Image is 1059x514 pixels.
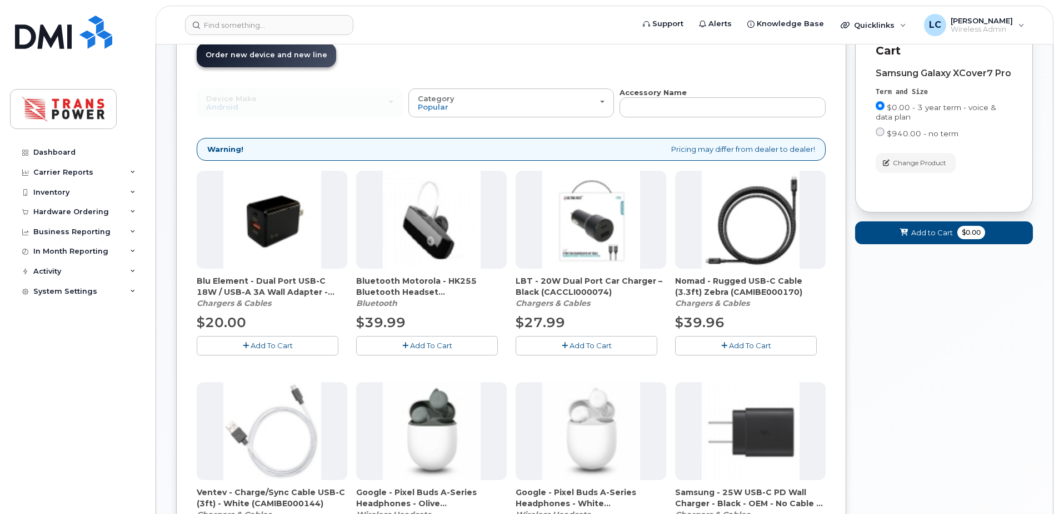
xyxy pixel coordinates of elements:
img: accessory36215.JPG [542,171,640,269]
div: Nomad - Rugged USB-C Cable (3.3ft) Zebra (CAMIBE000170) [675,275,826,309]
img: accessory36787.JPG [383,382,481,480]
div: Bluetooth Motorola - HK255 Bluetooth Headset (CABTBE000046) [356,275,507,309]
em: Chargers & Cables [516,298,590,308]
button: Add To Cart [356,336,498,355]
div: Pricing may differ from dealer to dealer! [197,138,826,161]
span: [PERSON_NAME] [951,16,1013,25]
span: $20.00 [197,314,246,330]
div: Term and Size [876,87,1012,97]
span: Order new device and new line [206,51,327,59]
span: Popular [418,102,448,111]
span: Samsung - 25W USB-C PD Wall Charger - Black - OEM - No Cable - (CAHCPZ000081) [675,487,826,509]
span: LBT - 20W Dual Port Car Charger – Black (CACCLI000074) [516,275,666,298]
span: LC [929,18,941,32]
img: accessory36708.JPG [702,382,800,480]
span: Google - Pixel Buds A-Series Headphones - White (CAHEBE000049) [516,487,666,509]
span: $39.96 [675,314,725,330]
a: Support [635,13,691,35]
span: Bluetooth Motorola - HK255 Bluetooth Headset (CABTBE000046) [356,275,507,298]
strong: Accessory Name [620,88,687,97]
img: accessory36548.JPG [702,171,800,269]
button: Change Product [876,153,956,172]
span: $27.99 [516,314,565,330]
img: accessory36707.JPG [223,171,321,269]
span: Wireless Admin [951,25,1013,34]
span: Change Product [893,158,946,168]
button: Add To Cart [516,336,657,355]
a: Knowledge Base [740,13,832,35]
input: $940.00 - no term [876,127,885,136]
button: Add to Cart $0.00 [855,221,1033,244]
input: Find something... [185,15,353,35]
div: LBT - 20W Dual Port Car Charger – Black (CACCLI000074) [516,275,666,309]
span: Add to Cart [911,228,953,238]
div: Blu Element - Dual Port USB-C 18W / USB-A 3A Wall Adapter - Black (Bulk) (CAHCPZ000077) [197,275,347,309]
span: $0.00 - 3 year term - voice & data plan [876,103,996,121]
span: Blu Element - Dual Port USB-C 18W / USB-A 3A Wall Adapter - Black (Bulk) (CAHCPZ000077) [197,275,347,298]
em: Chargers & Cables [197,298,271,308]
span: Category [418,94,454,103]
span: Google - Pixel Buds A-Series Headphones - Olive (CAHEBE000050) [356,487,507,509]
span: Add To Cart [729,341,771,350]
span: Ventev - Charge/Sync Cable USB-C (3ft) - White (CAMIBE000144) [197,487,347,509]
p: Cart [876,43,1012,59]
span: Support [652,18,683,29]
div: Liam Crichton [916,14,1032,36]
button: Add To Cart [197,336,338,355]
em: Chargers & Cables [675,298,750,308]
span: $39.99 [356,314,406,330]
span: Nomad - Rugged USB-C Cable (3.3ft) Zebra (CAMIBE000170) [675,275,826,298]
strong: Warning! [207,144,243,155]
span: $0.00 [957,226,985,239]
em: Bluetooth [356,298,397,308]
img: accessory36212.JPG [383,171,481,269]
button: Add To Cart [675,336,817,355]
span: $940.00 - no term [887,129,958,138]
div: Quicklinks [833,14,914,36]
a: Alerts [691,13,740,35]
img: accessory36788.JPG [542,382,640,480]
input: $0.00 - 3 year term - voice & data plan [876,101,885,110]
span: Add To Cart [410,341,452,350]
span: Knowledge Base [757,18,824,29]
span: Alerts [708,18,732,29]
img: accessory36552.JPG [223,382,321,480]
button: Category Popular [408,88,615,117]
div: Samsung Galaxy XCover7 Pro [876,68,1012,78]
span: Add To Cart [570,341,612,350]
span: Add To Cart [251,341,293,350]
span: Quicklinks [854,21,895,29]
